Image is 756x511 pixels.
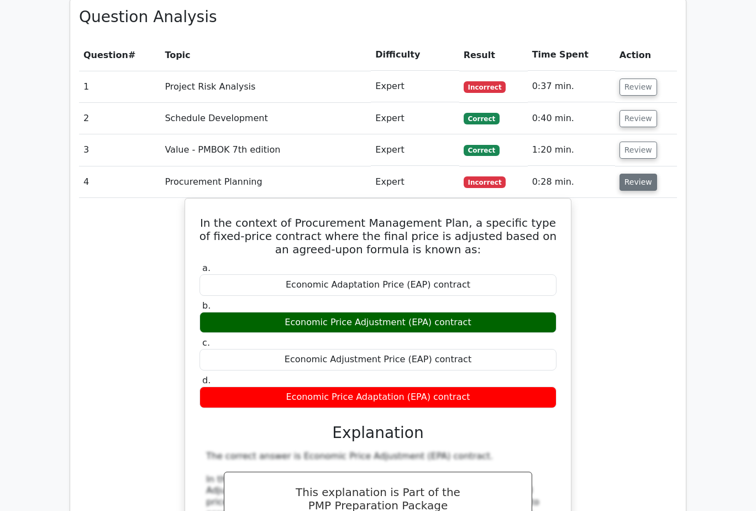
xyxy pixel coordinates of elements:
[459,39,528,71] th: Result
[464,113,500,124] span: Correct
[202,300,211,311] span: b.
[371,166,459,198] td: Expert
[160,39,371,71] th: Topic
[79,103,160,134] td: 2
[79,71,160,102] td: 1
[206,424,550,442] h3: Explanation
[198,216,558,256] h5: In the context of Procurement Management Plan, a specific type of fixed-price contract where the ...
[620,79,657,96] button: Review
[464,145,500,156] span: Correct
[160,166,371,198] td: Procurement Planning
[83,50,128,60] span: Question
[615,39,677,71] th: Action
[160,103,371,134] td: Schedule Development
[79,39,160,71] th: #
[464,81,506,92] span: Incorrect
[200,274,556,296] div: Economic Adaptation Price (EAP) contract
[79,8,677,27] h3: Question Analysis
[620,174,657,191] button: Review
[79,166,160,198] td: 4
[528,39,615,71] th: Time Spent
[79,134,160,166] td: 3
[464,176,506,187] span: Incorrect
[528,71,615,102] td: 0:37 min.
[160,71,371,102] td: Project Risk Analysis
[528,166,615,198] td: 0:28 min.
[200,387,556,408] div: Economic Price Adaptation (EPA) contract
[371,39,459,71] th: Difficulty
[371,71,459,102] td: Expert
[200,312,556,333] div: Economic Price Adjustment (EPA) contract
[202,263,211,273] span: a.
[620,142,657,159] button: Review
[160,134,371,166] td: Value - PMBOK 7th edition
[371,103,459,134] td: Expert
[371,134,459,166] td: Expert
[528,134,615,166] td: 1:20 min.
[620,110,657,127] button: Review
[528,103,615,134] td: 0:40 min.
[200,349,556,371] div: Economic Adjustment Price (EAP) contract
[202,375,211,385] span: d.
[202,337,210,348] span: c.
